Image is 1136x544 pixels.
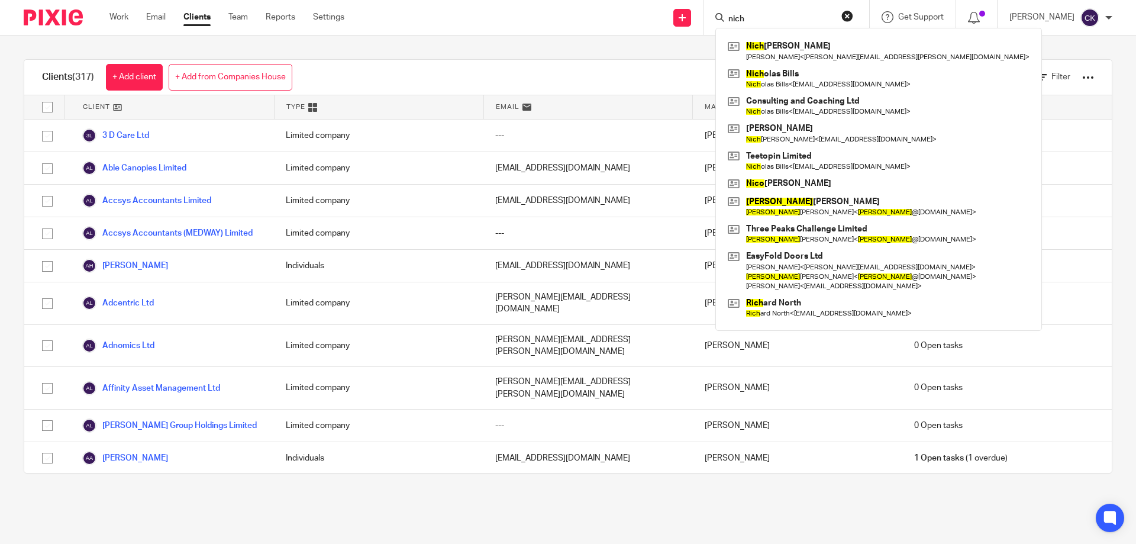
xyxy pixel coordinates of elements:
[183,11,211,23] a: Clients
[483,442,693,474] div: [EMAIL_ADDRESS][DOMAIN_NAME]
[169,64,292,91] a: + Add from Companies House
[274,152,483,184] div: Limited company
[693,250,902,282] div: [PERSON_NAME]
[82,381,96,395] img: svg%3E
[1051,73,1070,81] span: Filter
[693,367,902,409] div: [PERSON_NAME]
[82,259,168,273] a: [PERSON_NAME]
[146,11,166,23] a: Email
[274,325,483,367] div: Limited company
[286,102,305,112] span: Type
[914,452,964,464] span: 1 Open tasks
[483,282,693,324] div: [PERSON_NAME][EMAIL_ADDRESS][DOMAIN_NAME]
[496,102,519,112] span: Email
[274,367,483,409] div: Limited company
[274,250,483,282] div: Individuals
[483,410,693,442] div: ---
[82,161,186,175] a: Able Canopies Limited
[82,451,168,465] a: [PERSON_NAME]
[82,128,149,143] a: 3 D Care Ltd
[274,120,483,152] div: Limited company
[483,217,693,249] div: ---
[274,282,483,324] div: Limited company
[274,217,483,249] div: Limited company
[914,382,963,394] span: 0 Open tasks
[109,11,128,23] a: Work
[693,325,902,367] div: [PERSON_NAME]
[727,14,834,25] input: Search
[841,10,853,22] button: Clear
[82,296,96,310] img: svg%3E
[898,13,944,21] span: Get Support
[82,419,257,433] a: [PERSON_NAME] Group Holdings Limited
[24,9,83,25] img: Pixie
[82,226,96,240] img: svg%3E
[914,340,963,352] span: 0 Open tasks
[693,152,902,184] div: [PERSON_NAME]
[228,11,248,23] a: Team
[274,185,483,217] div: Limited company
[274,410,483,442] div: Limited company
[83,102,110,112] span: Client
[106,64,163,91] a: + Add client
[914,420,963,432] span: 0 Open tasks
[483,120,693,152] div: ---
[483,325,693,367] div: [PERSON_NAME][EMAIL_ADDRESS][PERSON_NAME][DOMAIN_NAME]
[483,185,693,217] div: [EMAIL_ADDRESS][DOMAIN_NAME]
[82,339,96,353] img: svg%3E
[693,217,902,249] div: [PERSON_NAME]
[313,11,344,23] a: Settings
[82,381,220,395] a: Affinity Asset Management Ltd
[36,96,59,118] input: Select all
[82,451,96,465] img: svg%3E
[693,442,902,474] div: [PERSON_NAME]
[82,161,96,175] img: svg%3E
[266,11,295,23] a: Reports
[705,102,742,112] span: Manager
[82,296,154,310] a: Adcentric Ltd
[82,128,96,143] img: svg%3E
[1080,8,1099,27] img: svg%3E
[82,194,211,208] a: Accsys Accountants Limited
[693,282,902,324] div: [PERSON_NAME]
[72,72,94,82] span: (317)
[82,339,154,353] a: Adnomics Ltd
[483,250,693,282] div: [EMAIL_ADDRESS][DOMAIN_NAME]
[693,185,902,217] div: [PERSON_NAME]
[82,259,96,273] img: svg%3E
[483,152,693,184] div: [EMAIL_ADDRESS][DOMAIN_NAME]
[42,71,94,83] h1: Clients
[693,410,902,442] div: [PERSON_NAME]
[1009,11,1074,23] p: [PERSON_NAME]
[483,367,693,409] div: [PERSON_NAME][EMAIL_ADDRESS][PERSON_NAME][DOMAIN_NAME]
[693,120,902,152] div: [PERSON_NAME]
[82,194,96,208] img: svg%3E
[82,419,96,433] img: svg%3E
[274,442,483,474] div: Individuals
[82,226,253,240] a: Accsys Accountants (MEDWAY) Limited
[914,452,1008,464] span: (1 overdue)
